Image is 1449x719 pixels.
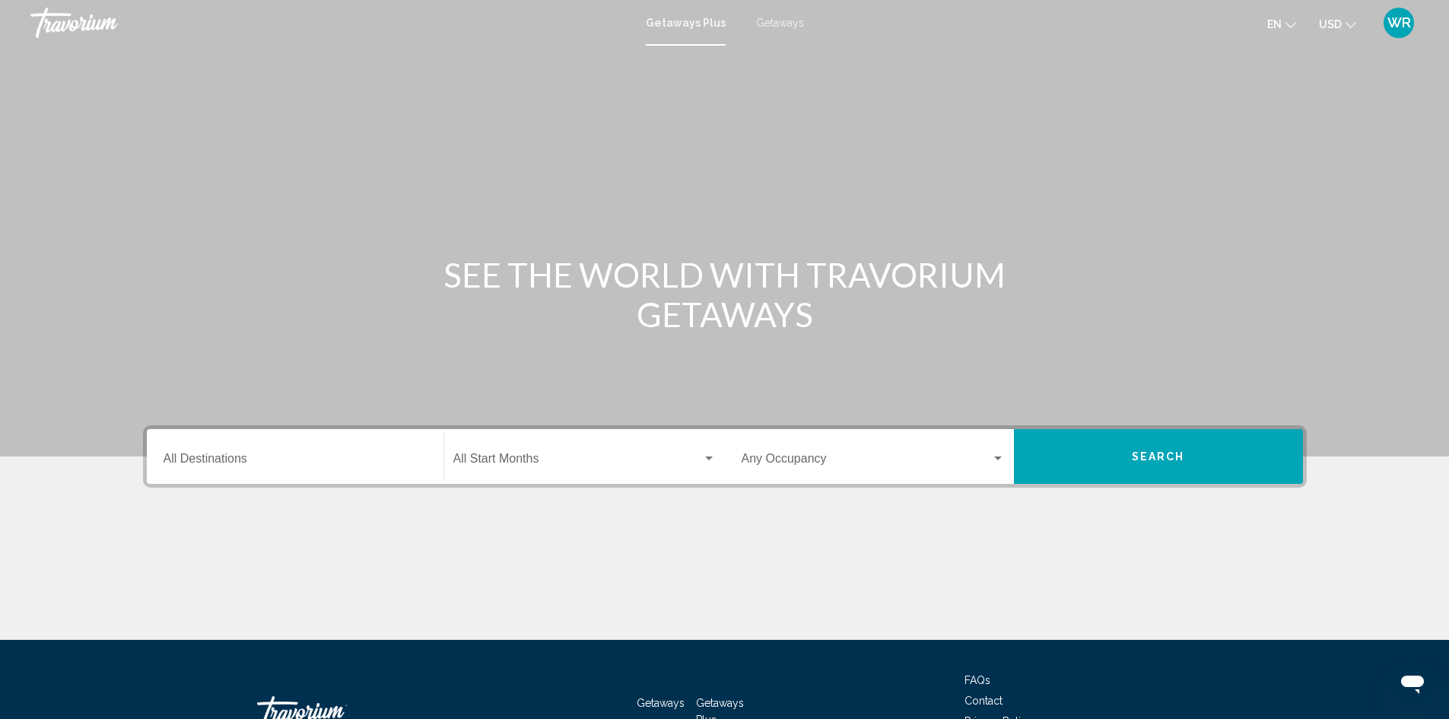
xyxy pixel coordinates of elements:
span: en [1267,18,1282,30]
h1: SEE THE WORLD WITH TRAVORIUM GETAWAYS [440,255,1010,334]
div: Search widget [147,429,1303,484]
a: Getaways [637,697,685,709]
span: Search [1132,451,1185,463]
button: Change language [1267,13,1296,35]
span: USD [1319,18,1342,30]
a: Getaways Plus [646,17,726,29]
a: Travorium [30,8,631,38]
iframe: Button to launch messaging window [1388,658,1437,707]
button: Change currency [1319,13,1356,35]
a: Contact [964,695,1003,707]
span: WR [1387,15,1411,30]
button: User Menu [1379,7,1419,39]
a: FAQs [964,674,990,686]
button: Search [1014,429,1303,484]
a: Getaways [756,17,804,29]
